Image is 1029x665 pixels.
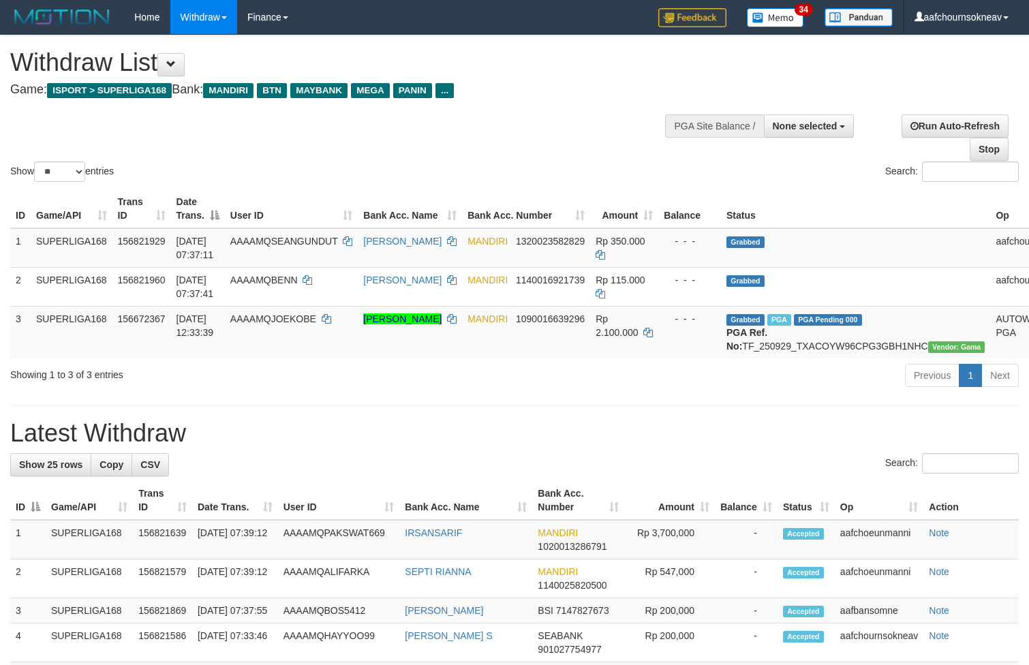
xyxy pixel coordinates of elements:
[10,623,46,662] td: 4
[47,83,172,98] span: ISPORT > SUPERLIGA168
[278,481,400,520] th: User ID: activate to sort column ascending
[351,83,390,98] span: MEGA
[118,313,166,324] span: 156672367
[10,189,31,228] th: ID
[118,236,166,247] span: 156821929
[435,83,454,98] span: ...
[278,559,400,598] td: AAAAMQALIFARKA
[99,459,123,470] span: Copy
[773,121,838,132] span: None selected
[10,453,91,476] a: Show 25 rows
[31,228,112,268] td: SUPERLIGA168
[538,580,606,591] span: Copy 1140025820500 to clipboard
[715,623,778,662] td: -
[658,189,721,228] th: Balance
[664,234,716,248] div: - - -
[596,313,638,338] span: Rp 2.100.000
[31,267,112,306] td: SUPERLIGA168
[538,644,601,655] span: Copy 901027754977 to clipboard
[225,189,358,228] th: User ID: activate to sort column ascending
[538,566,578,577] span: MANDIRI
[726,327,767,352] b: PGA Ref. No:
[556,605,609,616] span: Copy 7147827673 to clipboard
[970,138,1009,161] a: Stop
[538,527,578,538] span: MANDIRI
[46,623,133,662] td: SUPERLIGA168
[624,598,715,623] td: Rp 200,000
[192,559,278,598] td: [DATE] 07:39:12
[835,623,923,662] td: aafchournsokneav
[664,273,716,287] div: - - -
[230,313,316,324] span: AAAAMQJOEKOBE
[31,306,112,358] td: SUPERLIGA168
[230,275,298,285] span: AAAAMQBENN
[363,313,442,324] a: [PERSON_NAME]
[133,598,192,623] td: 156821869
[171,189,225,228] th: Date Trans.: activate to sort column descending
[363,236,442,247] a: [PERSON_NAME]
[393,83,432,98] span: PANIN
[923,481,1019,520] th: Action
[747,8,804,27] img: Button%20Memo.svg
[929,605,949,616] a: Note
[192,598,278,623] td: [DATE] 07:37:55
[363,275,442,285] a: [PERSON_NAME]
[10,306,31,358] td: 3
[624,481,715,520] th: Amount: activate to sort column ascending
[19,459,82,470] span: Show 25 rows
[112,189,171,228] th: Trans ID: activate to sort column ascending
[34,161,85,182] select: Showentries
[764,114,855,138] button: None selected
[715,520,778,559] td: -
[538,605,553,616] span: BSI
[10,228,31,268] td: 1
[726,275,765,287] span: Grabbed
[10,598,46,623] td: 3
[140,459,160,470] span: CSV
[176,236,214,260] span: [DATE] 07:37:11
[192,481,278,520] th: Date Trans.: activate to sort column ascending
[91,453,132,476] a: Copy
[715,559,778,598] td: -
[10,481,46,520] th: ID: activate to sort column descending
[46,559,133,598] td: SUPERLIGA168
[278,520,400,559] td: AAAAMQPAKSWAT669
[835,520,923,559] td: aafchoeunmanni
[726,314,765,326] span: Grabbed
[596,275,645,285] span: Rp 115.000
[778,481,835,520] th: Status: activate to sort column ascending
[467,236,508,247] span: MANDIRI
[715,598,778,623] td: -
[905,364,959,387] a: Previous
[928,341,985,353] span: Vendor URL: https://trx31.1velocity.biz
[31,189,112,228] th: Game/API: activate to sort column ascending
[358,189,462,228] th: Bank Acc. Name: activate to sort column ascending
[835,598,923,623] td: aafbansomne
[929,527,949,538] a: Note
[664,312,716,326] div: - - -
[10,520,46,559] td: 1
[132,453,169,476] a: CSV
[133,559,192,598] td: 156821579
[10,362,418,382] div: Showing 1 to 3 of 3 entries
[922,453,1019,474] input: Search:
[516,236,585,247] span: Copy 1320023582829 to clipboard
[278,623,400,662] td: AAAAMQHAYYOO99
[462,189,590,228] th: Bank Acc. Number: activate to sort column ascending
[624,623,715,662] td: Rp 200,000
[538,630,583,641] span: SEABANK
[467,313,508,324] span: MANDIRI
[46,598,133,623] td: SUPERLIGA168
[825,8,893,27] img: panduan.png
[203,83,254,98] span: MANDIRI
[721,189,990,228] th: Status
[10,83,673,97] h4: Game: Bank:
[257,83,287,98] span: BTN
[795,3,813,16] span: 34
[405,605,483,616] a: [PERSON_NAME]
[399,481,532,520] th: Bank Acc. Name: activate to sort column ascending
[783,631,824,643] span: Accepted
[278,598,400,623] td: AAAAMQBOS5412
[10,267,31,306] td: 2
[192,623,278,662] td: [DATE] 07:33:46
